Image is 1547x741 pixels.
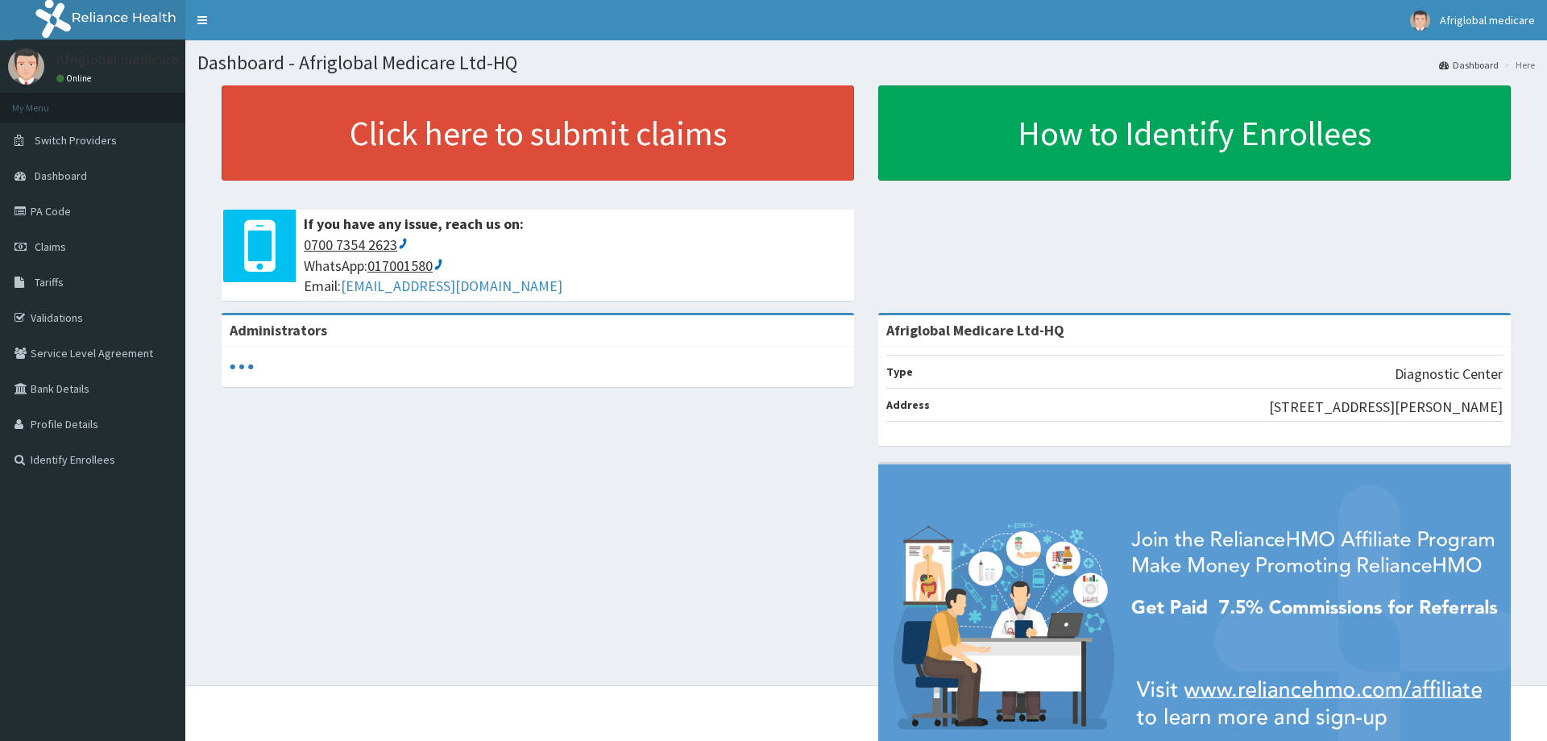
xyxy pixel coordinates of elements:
[341,277,562,295] a: [EMAIL_ADDRESS][DOMAIN_NAME]
[1439,58,1499,72] a: Dashboard
[1269,397,1503,418] p: [STREET_ADDRESS][PERSON_NAME]
[197,52,1535,73] h1: Dashboard - Afriglobal Medicare Ltd-HQ
[230,355,254,379] svg: audio-loading
[1500,58,1535,72] li: Here
[230,321,327,339] b: Administrators
[304,214,524,233] b: If you have any issue, reach us on:
[304,235,846,297] span: WhatsApp: Email:
[1440,13,1535,27] span: Afriglobal medicare
[56,52,179,67] p: Afriglobal medicare
[35,133,117,148] span: Switch Providers
[222,85,854,181] a: Click here to submit claims
[1395,364,1503,385] p: Diagnostic Center
[878,85,1511,181] a: How to Identify Enrollees
[8,48,44,85] img: User Image
[886,321,1064,339] strong: Afriglobal Medicare Ltd-HQ
[35,275,64,289] span: Tariffs
[304,235,409,254] ctc: Call 0700 7354 2623 with Linkus Desktop Client
[1410,10,1430,31] img: User Image
[886,364,913,379] b: Type
[56,73,95,84] a: Online
[35,169,87,183] span: Dashboard
[367,256,433,275] ctcspan: 017001580
[886,398,930,412] b: Address
[367,256,444,275] ctc: Call 017001580 with Linkus Desktop Client
[35,239,66,254] span: Claims
[304,235,397,254] ctcspan: 0700 7354 2623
